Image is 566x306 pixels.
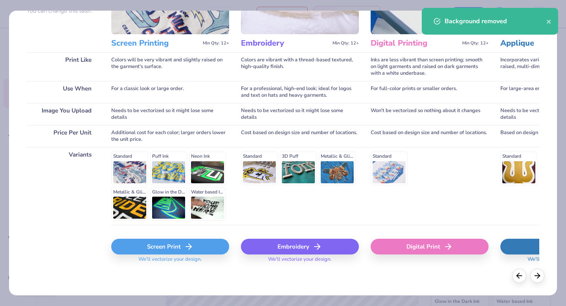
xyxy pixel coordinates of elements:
[333,41,359,46] span: Min Qty: 12+
[27,81,99,103] div: Use When
[135,256,205,267] span: We'll vectorize your design.
[265,256,334,267] span: We'll vectorize your design.
[546,17,552,26] button: close
[27,7,99,14] p: You can change this later.
[111,125,229,147] div: Additional cost for each color; larger orders lower the unit price.
[241,52,359,81] div: Colors are vibrant with a thread-based textured, high-quality finish.
[111,103,229,125] div: Needs to be vectorized so it might lose some details
[111,81,229,103] div: For a classic look or large order.
[241,239,359,254] div: Embroidery
[27,147,99,225] div: Variants
[371,38,459,48] h3: Digital Printing
[27,52,99,81] div: Print Like
[111,239,229,254] div: Screen Print
[203,41,229,46] span: Min Qty: 12+
[241,103,359,125] div: Needs to be vectorized so it might lose some details
[371,239,489,254] div: Digital Print
[241,38,329,48] h3: Embroidery
[462,41,489,46] span: Min Qty: 12+
[371,81,489,103] div: For full-color prints or smaller orders.
[111,38,200,48] h3: Screen Printing
[371,52,489,81] div: Inks are less vibrant than screen printing; smooth on light garments and raised on dark garments ...
[27,125,99,147] div: Price Per Unit
[241,125,359,147] div: Cost based on design size and number of locations.
[371,125,489,147] div: Cost based on design size and number of locations.
[445,17,546,26] div: Background removed
[27,103,99,125] div: Image You Upload
[241,81,359,103] div: For a professional, high-end look; ideal for logos and text on hats and heavy garments.
[111,52,229,81] div: Colors will be very vibrant and slightly raised on the garment's surface.
[371,103,489,125] div: Won't be vectorized so nothing about it changes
